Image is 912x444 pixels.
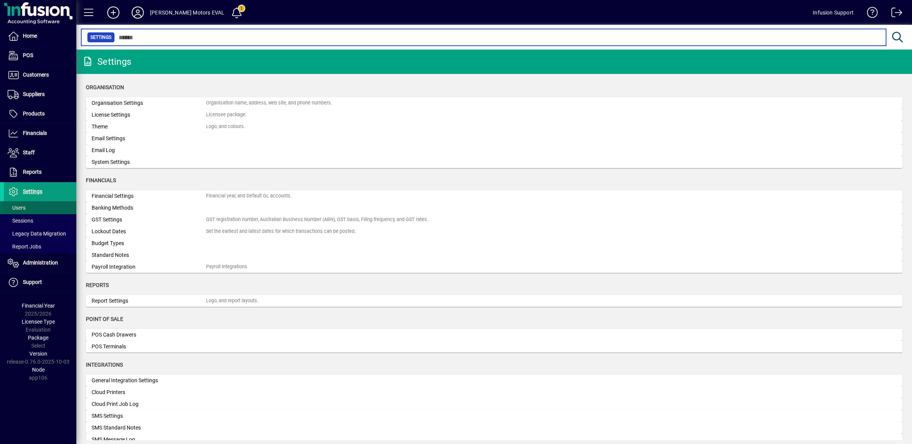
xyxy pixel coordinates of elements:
div: POS Terminals [92,343,206,351]
a: Standard Notes [86,249,902,261]
button: Profile [126,6,150,19]
span: Node [32,367,45,373]
div: Organisation Settings [92,99,206,107]
span: Suppliers [23,91,45,97]
div: Banking Methods [92,204,206,212]
a: Cloud Printers [86,386,902,398]
div: General Integration Settings [92,377,206,385]
span: Report Jobs [8,244,41,250]
a: Home [4,27,76,46]
a: Cloud Print Job Log [86,398,902,410]
a: POS Cash Drawers [86,329,902,341]
a: Payroll IntegrationPayroll Integrations [86,261,902,273]
span: Support [23,279,42,285]
div: SMS Standard Notes [92,424,206,432]
span: Licensee Type [22,319,55,325]
a: Users [4,201,76,214]
a: Email Log [86,144,902,156]
span: Home [23,33,37,39]
div: Cloud Printers [92,388,206,396]
div: Email Settings [92,135,206,143]
a: Banking Methods [86,202,902,214]
a: Financials [4,124,76,143]
div: SMS Message Log [92,436,206,444]
a: SMS Standard Notes [86,422,902,434]
span: Staff [23,149,35,155]
div: Report Settings [92,297,206,305]
div: Logo, and colours. [206,123,245,130]
div: Settings [82,56,131,68]
a: SMS Settings [86,410,902,422]
div: Licensee package. [206,111,247,119]
span: Administration [23,260,58,266]
a: Budget Types [86,237,902,249]
a: Administration [4,253,76,272]
div: Theme [92,123,206,131]
a: Legacy Data Migration [4,227,76,240]
a: Logout [886,2,902,26]
div: Lockout Dates [92,228,206,236]
span: Reports [86,282,109,288]
span: Financials [86,177,116,183]
a: POS Terminals [86,341,902,353]
a: Staff [4,143,76,162]
a: Sessions [4,214,76,227]
div: GST registration number, Australian Business Number (ABN), GST basis, Filing frequency, and GST r... [206,216,428,223]
a: Support [4,273,76,292]
a: Products [4,104,76,123]
div: System Settings [92,158,206,166]
div: Cloud Print Job Log [92,400,206,408]
a: Report SettingsLogo, and report layouts. [86,295,902,307]
a: Lockout DatesSet the earliest and latest dates for which transactions can be posted. [86,226,902,237]
div: Budget Types [92,239,206,247]
div: SMS Settings [92,412,206,420]
a: POS [4,46,76,65]
a: Email Settings [86,133,902,144]
span: Reports [23,169,42,175]
span: Financial Year [22,303,55,309]
a: License SettingsLicensee package. [86,109,902,121]
span: Organisation [86,84,124,90]
span: POS [23,52,33,58]
div: License Settings [92,111,206,119]
span: Version [29,351,47,357]
div: Infusion Support [813,6,854,19]
a: Knowledge Base [861,2,878,26]
div: Logo, and report layouts. [206,297,258,305]
span: Financials [23,130,47,136]
span: Users [8,205,26,211]
span: Integrations [86,362,123,368]
span: Legacy Data Migration [8,231,66,237]
span: Customers [23,72,49,78]
div: Payroll Integrations [206,263,247,271]
a: GST SettingsGST registration number, Australian Business Number (ABN), GST basis, Filing frequenc... [86,214,902,226]
div: Organisation name, address, web site, and phone numbers. [206,99,332,107]
a: Report Jobs [4,240,76,253]
div: Set the earliest and latest dates for which transactions can be posted. [206,228,356,235]
div: Payroll Integration [92,263,206,271]
span: Products [23,111,45,117]
a: Reports [4,163,76,182]
a: System Settings [86,156,902,168]
div: Standard Notes [92,251,206,259]
a: General Integration Settings [86,375,902,386]
div: Email Log [92,146,206,154]
span: Package [28,335,48,341]
span: Settings [90,34,111,41]
a: ThemeLogo, and colours. [86,121,902,133]
div: Financial Settings [92,192,206,200]
a: Organisation SettingsOrganisation name, address, web site, and phone numbers. [86,97,902,109]
a: Customers [4,66,76,85]
span: Settings [23,188,42,194]
span: Sessions [8,218,33,224]
a: Financial SettingsFinancial year, and Default GL accounts. [86,190,902,202]
span: Point of Sale [86,316,123,322]
button: Add [101,6,126,19]
div: Financial year, and Default GL accounts. [206,192,292,200]
div: POS Cash Drawers [92,331,206,339]
div: [PERSON_NAME] Motors EVAL [150,6,224,19]
a: Suppliers [4,85,76,104]
div: GST Settings [92,216,206,224]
